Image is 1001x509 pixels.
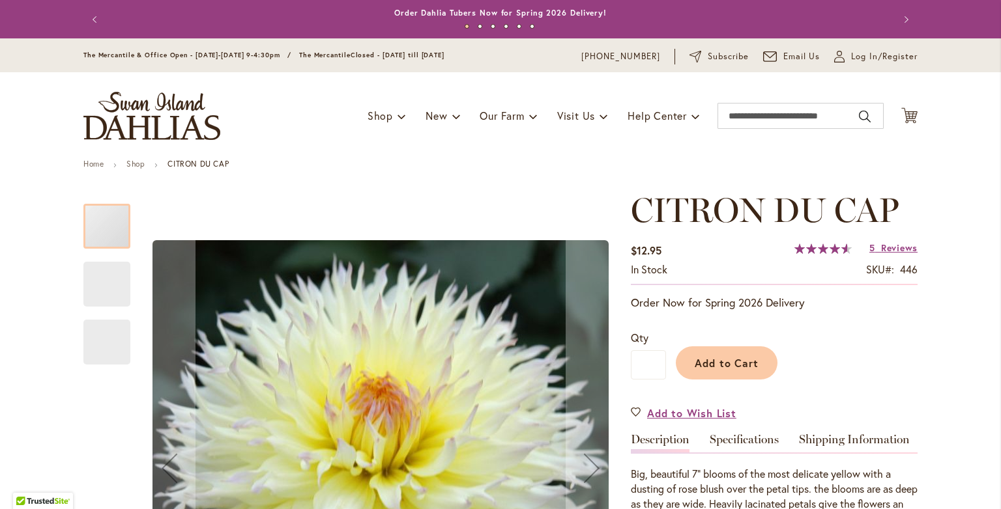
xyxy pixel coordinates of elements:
span: Reviews [881,241,918,254]
span: 5 [869,241,875,254]
a: Description [631,433,689,452]
span: Subscribe [708,50,749,63]
button: 2 of 6 [478,24,482,29]
strong: CITRON DU CAP [167,159,229,169]
a: Add to Wish List [631,406,736,420]
div: Availability [631,262,667,277]
button: 1 of 6 [465,24,469,29]
div: 92% [794,243,852,254]
span: CITRON DU CAP [631,189,899,230]
a: [PHONE_NUMBER] [581,50,660,63]
a: Email Us [763,50,820,63]
span: Add to Cart [695,356,759,370]
span: Email Us [783,50,820,63]
a: Home [83,159,104,169]
span: Closed - [DATE] till [DATE] [351,51,444,59]
span: Add to Wish List [647,406,736,420]
a: Order Dahlia Tubers Now for Spring 2026 Delivery! [394,8,607,18]
div: 446 [900,262,918,277]
strong: SKU [866,262,894,276]
div: CITRON DU CAP [83,249,143,307]
button: Previous [83,7,109,33]
span: Visit Us [557,109,595,122]
a: Shipping Information [799,433,910,452]
span: Qty [631,331,648,344]
a: 5 Reviews [869,241,918,254]
span: $12.95 [631,243,661,257]
button: 3 of 6 [491,24,495,29]
span: The Mercantile & Office Open - [DATE]-[DATE] 9-4:30pm / The Mercantile [83,51,351,59]
span: Help Center [628,109,687,122]
span: Shop [368,109,393,122]
a: Shop [126,159,145,169]
button: 5 of 6 [517,24,521,29]
a: store logo [83,92,220,140]
span: Log In/Register [851,50,918,63]
a: Log In/Register [834,50,918,63]
div: CITRON DU CAP [83,191,143,249]
a: Subscribe [689,50,749,63]
a: Specifications [710,433,779,452]
div: CITRON DU CAP [83,307,130,365]
button: Add to Cart [676,346,777,379]
button: 4 of 6 [504,24,508,29]
span: Our Farm [480,109,524,122]
button: Next [892,7,918,33]
button: 6 of 6 [530,24,534,29]
span: In stock [631,262,667,276]
span: New [426,109,447,122]
p: Order Now for Spring 2026 Delivery [631,295,918,310]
